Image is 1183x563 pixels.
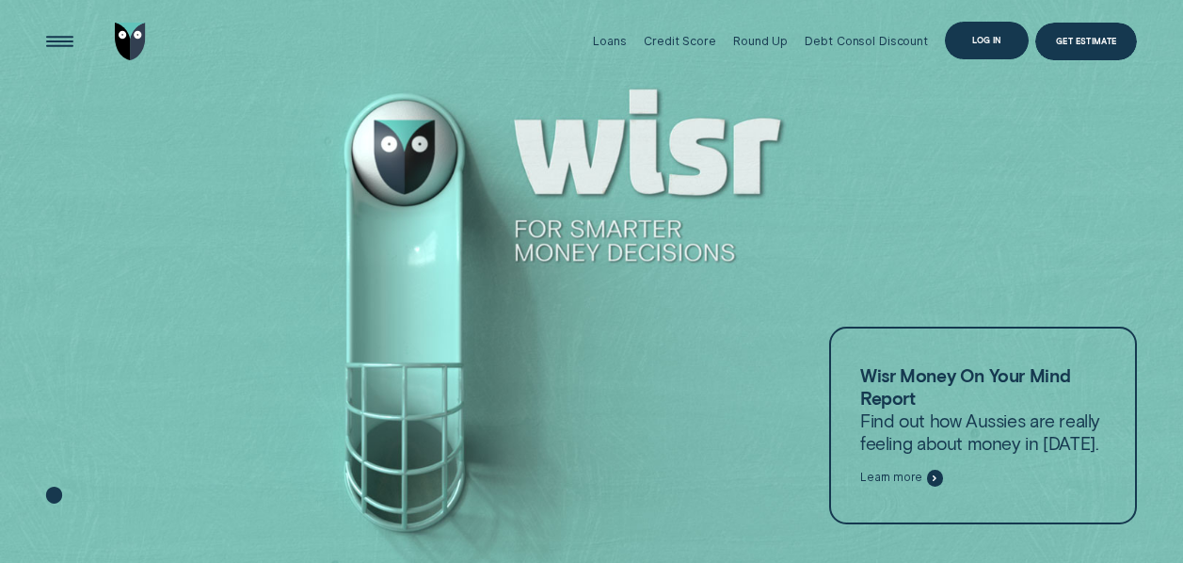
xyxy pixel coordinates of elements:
button: Log in [945,22,1028,59]
div: Debt Consol Discount [805,34,928,48]
img: Wisr [115,23,146,60]
a: Get Estimate [1035,23,1137,60]
div: Credit Score [644,34,716,48]
strong: Wisr Money On Your Mind Report [860,364,1070,409]
p: Find out how Aussies are really feeling about money in [DATE]. [860,364,1106,455]
a: Wisr Money On Your Mind ReportFind out how Aussies are really feeling about money in [DATE].Learn... [829,327,1138,525]
span: Learn more [860,471,922,485]
button: Open Menu [40,23,78,60]
div: Round Up [733,34,788,48]
div: Log in [972,37,1000,44]
div: Loans [593,34,626,48]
